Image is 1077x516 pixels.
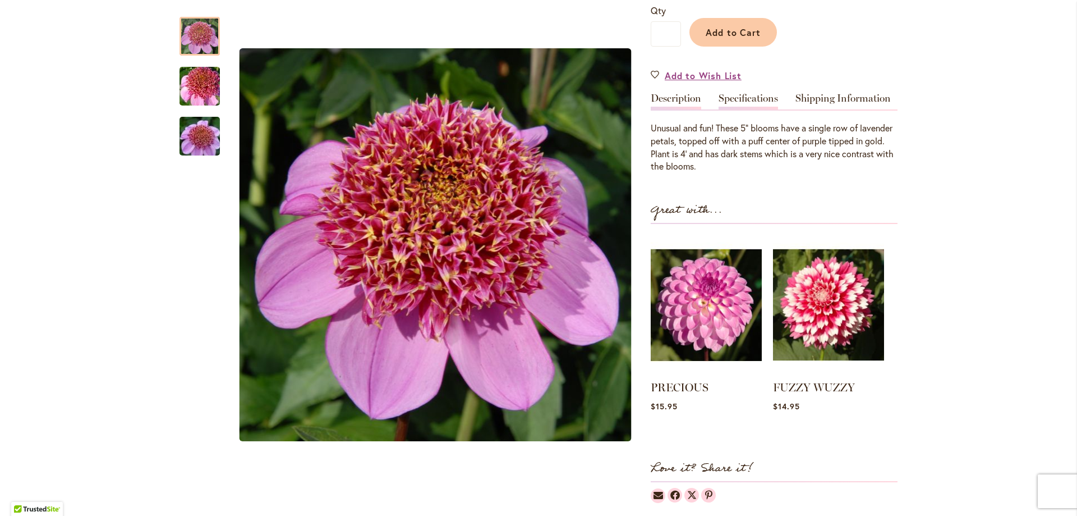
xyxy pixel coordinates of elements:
[159,109,240,163] img: DAD'S FAVORITE
[179,6,231,56] div: DAD'S FAVORITE
[651,93,701,109] a: Description
[240,48,632,441] img: DAD'S FAVORITE
[651,459,753,478] strong: Love it? Share it!
[701,488,716,503] a: Dahlias on Pinterest
[684,488,699,503] a: Dahlias on Twitter
[231,6,639,485] div: DAD'S FAVORITEDAD'S FAVORITEDAD'S FAVORITE
[651,4,666,16] span: Qty
[179,56,231,106] div: DAD'S FAVORITE
[706,26,761,38] span: Add to Cart
[179,106,220,156] div: DAD'S FAVORITE
[665,69,742,82] span: Add to Wish List
[773,381,855,394] a: FUZZY WUZZY
[651,235,762,375] img: PRECIOUS
[651,93,897,173] div: Detailed Product Info
[719,93,778,109] a: Specifications
[773,235,884,375] img: FUZZY WUZZY
[651,381,708,394] a: PRECIOUS
[231,6,639,485] div: DAD'S FAVORITE
[773,401,800,412] span: $14.95
[651,122,897,173] div: Unusual and fun! These 5" blooms have a single row of lavender petals, topped off with a puff cen...
[651,401,678,412] span: $15.95
[8,476,40,508] iframe: Launch Accessibility Center
[231,6,691,485] div: Product Images
[668,488,682,503] a: Dahlias on Facebook
[689,18,777,47] button: Add to Cart
[651,201,722,220] strong: Great with...
[159,60,240,113] img: DAD'S FAVORITE
[651,69,742,82] a: Add to Wish List
[795,93,891,109] a: Shipping Information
